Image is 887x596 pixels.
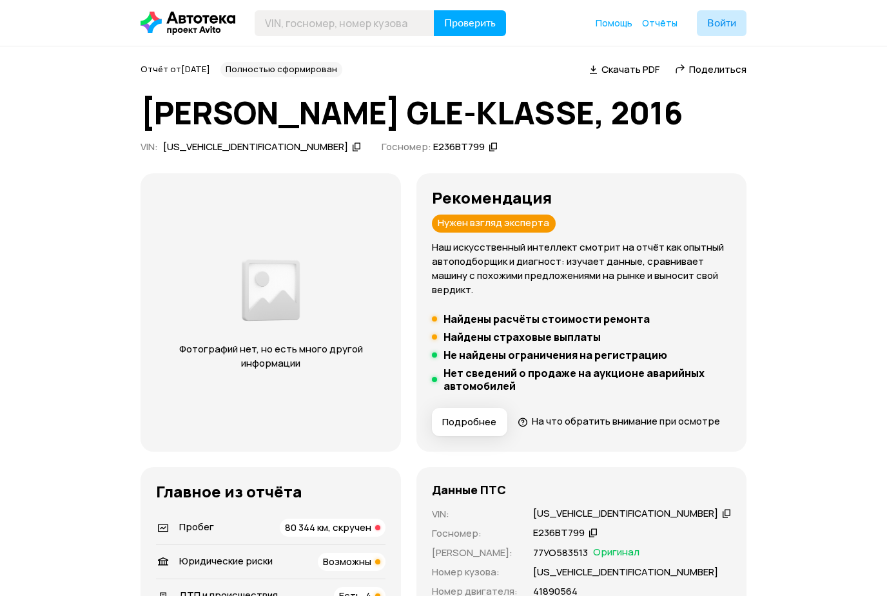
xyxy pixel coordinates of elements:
button: Проверить [434,10,506,36]
span: Отчёты [642,17,677,29]
h1: [PERSON_NAME] GLE-KLASSE, 2016 [141,95,746,130]
p: [PERSON_NAME] : [432,546,518,560]
div: [US_VEHICLE_IDENTIFICATION_NUMBER] [163,140,348,154]
span: Подробнее [442,416,496,428]
button: Подробнее [432,408,507,436]
span: Поделиться [689,62,746,76]
p: VIN : [432,507,518,521]
span: 80 344 км, скручен [285,521,371,534]
div: Е236ВТ799 [433,140,485,154]
p: Госномер : [432,526,518,541]
span: Оригинал [593,546,639,560]
span: Юридические риски [179,554,273,568]
span: VIN : [141,140,158,153]
span: Возможны [323,555,371,568]
h4: Данные ПТС [432,483,506,497]
span: Пробег [179,520,214,534]
a: Отчёты [642,17,677,30]
div: Нужен взгляд эксперта [432,215,556,233]
button: Войти [697,10,746,36]
h5: Найдены расчёты стоимости ремонта [443,312,650,325]
div: Е236ВТ799 [533,526,585,540]
p: Номер кузова : [432,565,518,579]
span: Госномер: [382,140,431,153]
h5: Найдены страховые выплаты [443,331,601,343]
a: Помощь [596,17,632,30]
a: Скачать PDF [589,62,659,76]
span: Войти [707,18,736,28]
input: VIN, госномер, номер кузова [255,10,434,36]
a: Поделиться [675,62,746,76]
h3: Главное из отчёта [156,483,385,501]
p: Фотографий нет, но есть много другой информации [166,342,375,370]
h3: Рекомендация [432,189,731,207]
a: На что обратить внимание при осмотре [518,414,720,428]
div: [US_VEHICLE_IDENTIFICATION_NUMBER] [533,507,718,521]
div: Полностью сформирован [220,62,342,77]
span: На что обратить внимание при осмотре [532,414,720,428]
h5: Не найдены ограничения на регистрацию [443,349,667,361]
span: Помощь [596,17,632,29]
h5: Нет сведений о продаже на аукционе аварийных автомобилей [443,367,731,392]
p: 77УО583513 [533,546,588,560]
span: Проверить [444,18,496,28]
p: [US_VEHICLE_IDENTIFICATION_NUMBER] [533,565,718,579]
span: Скачать PDF [601,62,659,76]
p: Наш искусственный интеллект смотрит на отчёт как опытный автоподборщик и диагност: изучает данные... [432,240,731,297]
span: Отчёт от [DATE] [141,63,210,75]
img: d89e54fb62fcf1f0.png [239,254,302,327]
